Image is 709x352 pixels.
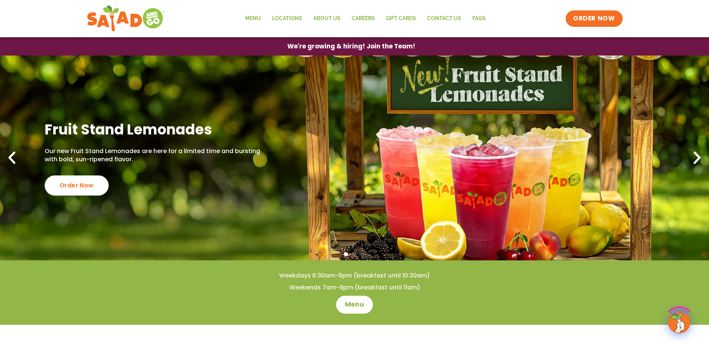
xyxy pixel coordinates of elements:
[87,4,165,34] img: new-SAG-logo-768×292
[45,147,264,164] p: Our new Fruit Stand Lemonades are here for a limited time and bursting with bold, sun-ripened fla...
[361,252,365,256] span: Go to slide 3
[276,38,427,55] a: We're growing & hiring! Join the Team!
[240,10,491,27] nav: Menu
[422,10,467,27] a: Contact Us
[15,283,694,292] h4: Weekends 7am-9pm (breakfast until 11am)
[287,43,415,50] span: We're growing & hiring! Join the Team!
[15,272,694,280] h4: Weekdays 6:30am-9pm (breakfast until 10:30am)
[380,10,422,27] a: GIFT CARDS
[689,150,705,166] div: Next slide
[566,10,622,27] a: ORDER NOW
[352,252,357,256] span: Go to slide 2
[336,296,373,314] a: Menu
[345,300,364,309] span: Menu
[573,14,615,23] span: ORDER NOW
[240,10,266,27] a: Menu
[45,120,264,139] h2: Fruit Stand Lemonades
[344,252,348,256] span: Go to slide 1
[308,10,346,27] a: About Us
[467,10,491,27] a: FAQs
[45,175,109,196] div: Order Now
[346,10,380,27] a: Careers
[4,150,20,166] div: Previous slide
[266,10,308,27] a: Locations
